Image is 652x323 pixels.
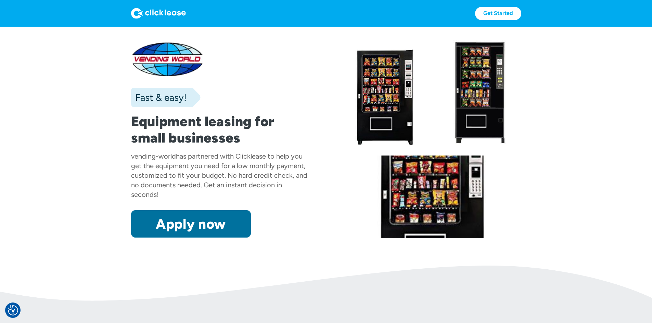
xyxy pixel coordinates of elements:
[131,91,187,104] div: Fast & easy!
[131,210,251,238] a: Apply now
[131,152,176,160] div: vending-world
[131,113,308,146] h1: Equipment leasing for small businesses
[131,152,307,199] div: has partnered with Clicklease to help you get the equipment you need for a low monthly payment, c...
[475,7,521,20] a: Get Started
[131,8,186,19] img: Logo
[8,305,18,315] button: Consent Preferences
[8,305,18,315] img: Revisit consent button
